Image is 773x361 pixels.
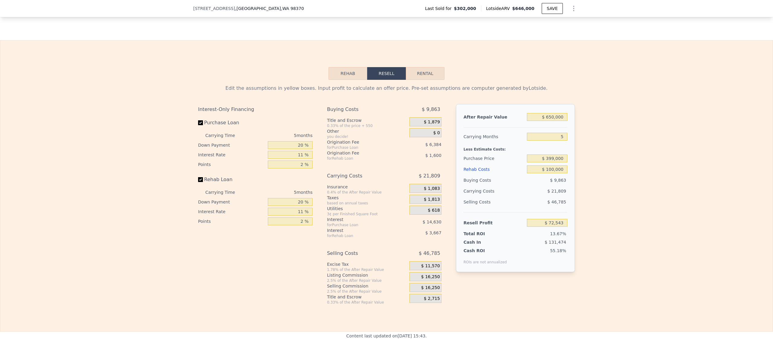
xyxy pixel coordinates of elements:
[327,190,407,195] div: 0.4% of the After Repair Value
[486,5,512,11] span: Lotside ARV
[512,6,534,11] span: $646,000
[327,289,407,294] div: 2.5% of the After Repair Value
[425,230,441,235] span: $ 3,667
[425,5,454,11] span: Last Sold for
[327,134,407,139] div: you decide!
[425,153,441,158] span: $ 1,600
[327,117,407,123] div: Title and Escrow
[198,140,265,150] div: Down Payment
[198,85,575,92] div: Edit the assumptions in yellow boxes. Input profit to calculate an offer price. Pre-set assumptio...
[422,104,440,115] span: $ 9,863
[327,294,407,300] div: Title and Escrow
[463,197,524,207] div: Selling Costs
[327,272,407,278] div: Listing Commission
[550,231,566,236] span: 13.67%
[406,67,444,80] button: Rental
[198,197,265,207] div: Down Payment
[327,201,407,206] div: based on annual taxes
[198,207,265,216] div: Interest Rate
[327,195,407,201] div: Taxes
[419,248,440,259] span: $ 46,785
[463,248,507,254] div: Cash ROI
[419,171,440,181] span: $ 21,809
[198,104,313,115] div: Interest-Only Financing
[327,171,394,181] div: Carrying Costs
[463,112,524,122] div: After Repair Value
[247,187,313,197] div: 5 months
[198,150,265,160] div: Interest Rate
[198,120,203,125] input: Purchase Loan
[463,142,567,153] div: Less Estimate Costs:
[433,130,440,136] span: $ 0
[327,300,407,305] div: 0.33% of the After Repair Value
[425,142,441,147] span: $ 6,384
[327,267,407,272] div: 1.78% of the After Repair Value
[424,296,440,301] span: $ 2,715
[198,216,265,226] div: Points
[463,186,501,197] div: Carrying Costs
[327,283,407,289] div: Selling Commission
[327,233,394,238] div: for Rehab Loan
[421,285,440,291] span: $ 16,250
[198,117,265,128] label: Purchase Loan
[327,212,407,216] div: 3¢ per Finished Square Foot
[463,153,524,164] div: Purchase Price
[198,177,203,182] input: Rehab Loan
[327,145,394,150] div: for Purchase Loan
[463,131,524,142] div: Carrying Months
[550,248,566,253] span: 55.18%
[327,139,394,145] div: Origination Fee
[327,104,394,115] div: Buying Costs
[327,150,394,156] div: Origination Fee
[423,220,441,224] span: $ 14,630
[424,186,440,191] span: $ 1,083
[463,164,524,175] div: Rehab Costs
[545,240,566,245] span: $ 131,474
[247,131,313,140] div: 5 months
[327,156,394,161] div: for Rehab Loan
[428,208,440,213] span: $ 618
[424,197,440,202] span: $ 1,813
[327,223,394,227] div: for Purchase Loan
[327,123,407,128] div: 0.33% of the price + 550
[424,119,440,125] span: $ 1,879
[421,274,440,280] span: $ 16,250
[454,5,476,11] span: $302,000
[463,175,524,186] div: Buying Costs
[327,128,407,134] div: Other
[327,216,394,223] div: Interest
[327,184,407,190] div: Insurance
[367,67,406,80] button: Resell
[542,3,563,14] button: SAVE
[550,178,566,183] span: $ 9,863
[547,189,566,194] span: $ 21,809
[327,261,407,267] div: Excise Tax
[281,6,304,11] span: , WA 98370
[327,248,394,259] div: Selling Costs
[327,227,394,233] div: Interest
[421,263,440,269] span: $ 11,570
[235,5,304,11] span: , [GEOGRAPHIC_DATA]
[463,231,501,237] div: Total ROI
[463,239,501,245] div: Cash In
[205,131,245,140] div: Carrying Time
[193,5,235,11] span: [STREET_ADDRESS]
[463,217,524,228] div: Resell Profit
[547,200,566,204] span: $ 46,785
[463,254,507,265] div: ROIs are not annualized
[327,206,407,212] div: Utilities
[198,160,265,169] div: Points
[205,187,245,197] div: Carrying Time
[329,67,367,80] button: Rehab
[327,278,407,283] div: 2.5% of the After Repair Value
[568,2,580,15] button: Show Options
[198,174,265,185] label: Rehab Loan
